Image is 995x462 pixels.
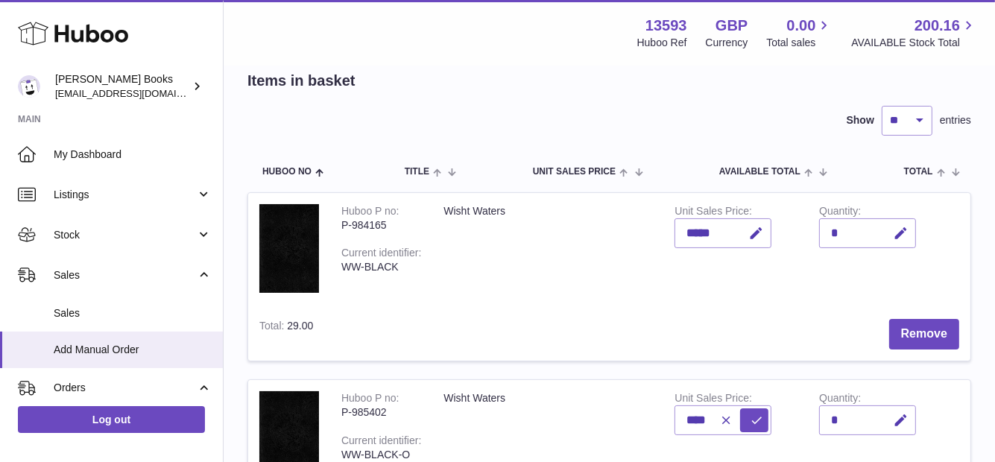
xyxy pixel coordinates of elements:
div: Current identifier [341,434,421,450]
span: 200.16 [915,16,960,36]
a: 0.00 Total sales [766,16,833,50]
div: [PERSON_NAME] Books [55,72,189,101]
a: Log out [18,406,205,433]
span: Sales [54,268,196,282]
img: info@troybooks.co.uk [18,75,40,98]
div: Current identifier [341,247,421,262]
label: Unit Sales Price [675,392,751,408]
img: Wisht Waters [259,204,319,294]
div: Currency [706,36,748,50]
span: Total [904,167,933,177]
button: Remove [889,319,959,349]
label: Show [847,113,874,127]
span: Stock [54,228,196,242]
span: Total sales [766,36,833,50]
div: Huboo P no [341,205,399,221]
div: Huboo Ref [637,36,687,50]
span: Title [405,167,429,177]
span: My Dashboard [54,148,212,162]
strong: 13593 [645,16,687,36]
label: Total [259,320,287,335]
span: Orders [54,381,196,395]
span: [EMAIL_ADDRESS][DOMAIN_NAME] [55,87,219,99]
span: 29.00 [287,320,313,332]
span: Unit Sales Price [533,167,616,177]
div: WW-BLACK [341,260,421,274]
span: 0.00 [787,16,816,36]
td: Wisht Waters [432,193,663,308]
div: WW-BLACK-O [341,448,421,462]
span: entries [940,113,971,127]
label: Quantity [819,205,861,221]
div: Huboo P no [341,392,399,408]
h2: Items in basket [247,71,356,91]
span: Sales [54,306,212,320]
span: Listings [54,188,196,202]
strong: GBP [716,16,748,36]
span: AVAILABLE Stock Total [851,36,977,50]
span: Huboo no [262,167,312,177]
span: AVAILABLE Total [719,167,800,177]
div: P-984165 [341,218,421,232]
span: Add Manual Order [54,343,212,357]
label: Unit Sales Price [675,205,751,221]
div: P-985402 [341,405,421,420]
a: 200.16 AVAILABLE Stock Total [851,16,977,50]
label: Quantity [819,392,861,408]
